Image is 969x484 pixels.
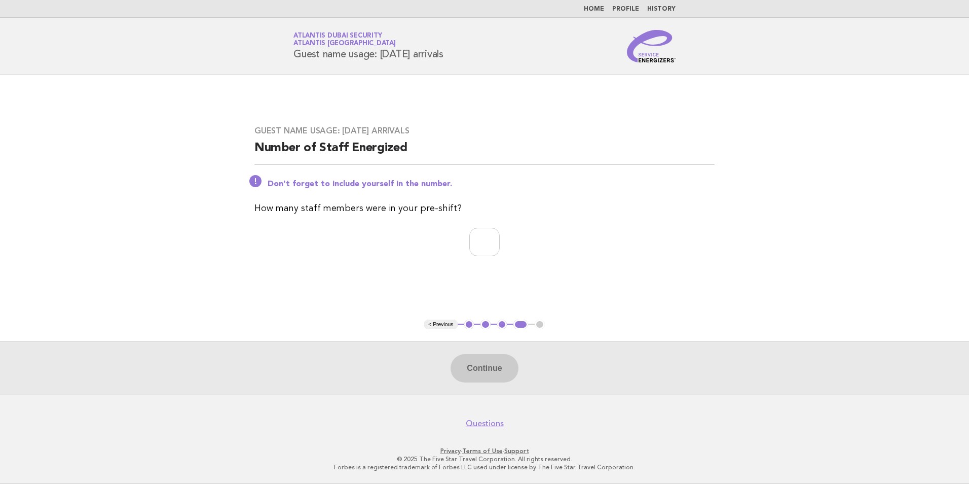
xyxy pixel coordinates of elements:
[293,33,443,59] h1: Guest name usage: [DATE] arrivals
[254,126,715,136] h3: Guest name usage: [DATE] arrivals
[174,463,795,471] p: Forbes is a registered trademark of Forbes LLC used under license by The Five Star Travel Corpora...
[293,41,396,47] span: Atlantis [GEOGRAPHIC_DATA]
[612,6,639,12] a: Profile
[480,320,491,330] button: 2
[174,455,795,463] p: © 2025 The Five Star Travel Corporation. All rights reserved.
[627,30,676,62] img: Service Energizers
[497,320,507,330] button: 3
[647,6,676,12] a: History
[464,320,474,330] button: 1
[504,447,529,455] a: Support
[268,179,715,189] p: Don't forget to include yourself in the number.
[466,419,504,429] a: Questions
[254,140,715,165] h2: Number of Staff Energized
[513,320,528,330] button: 4
[174,447,795,455] p: · ·
[584,6,604,12] a: Home
[462,447,503,455] a: Terms of Use
[293,32,396,47] a: Atlantis Dubai SecurityAtlantis [GEOGRAPHIC_DATA]
[424,320,457,330] button: < Previous
[440,447,461,455] a: Privacy
[254,201,715,216] p: How many staff members were in your pre-shift?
